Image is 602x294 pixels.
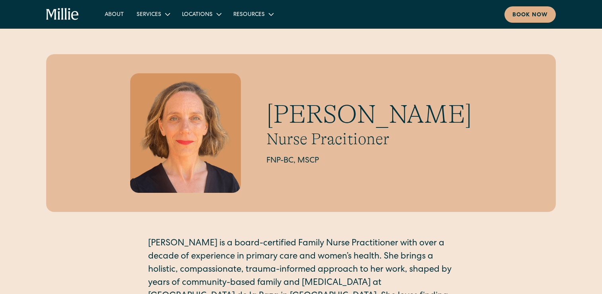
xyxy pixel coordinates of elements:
div: Resources [227,8,279,21]
div: Book now [512,11,548,20]
a: Book now [504,6,556,23]
h2: Nurse Pracitioner [266,129,472,149]
h1: [PERSON_NAME] [266,99,472,130]
div: Locations [182,11,213,19]
a: About [98,8,130,21]
div: Locations [176,8,227,21]
h2: FNP-BC, MSCP [266,155,472,167]
div: Services [137,11,161,19]
a: home [46,8,79,21]
div: Resources [233,11,265,19]
div: Services [130,8,176,21]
